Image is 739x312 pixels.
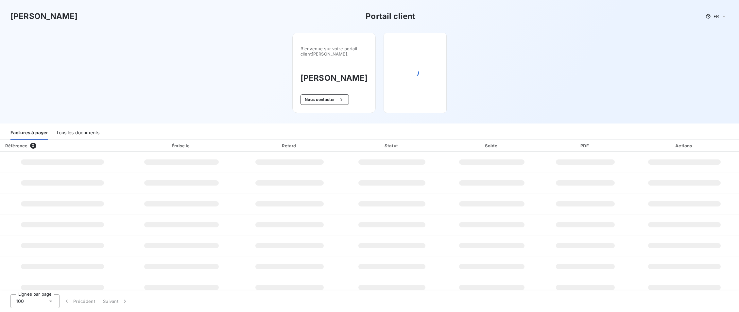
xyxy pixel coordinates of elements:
div: Actions [631,142,738,149]
div: Factures à payer [10,126,48,140]
h3: [PERSON_NAME] [301,72,368,84]
span: 100 [16,298,24,304]
span: FR [713,14,719,19]
div: PDF [542,142,628,149]
button: Nous contacter [301,94,349,105]
span: 0 [30,143,36,149]
button: Suivant [99,294,132,308]
h3: Portail client [366,10,415,22]
span: Bienvenue sur votre portail client [PERSON_NAME] . [301,46,368,57]
div: Statut [343,142,441,149]
div: Référence [5,143,27,148]
button: Précédent [60,294,99,308]
div: Émise le [127,142,237,149]
div: Tous les documents [56,126,99,140]
div: Retard [239,142,340,149]
div: Solde [444,142,540,149]
h3: [PERSON_NAME] [10,10,77,22]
